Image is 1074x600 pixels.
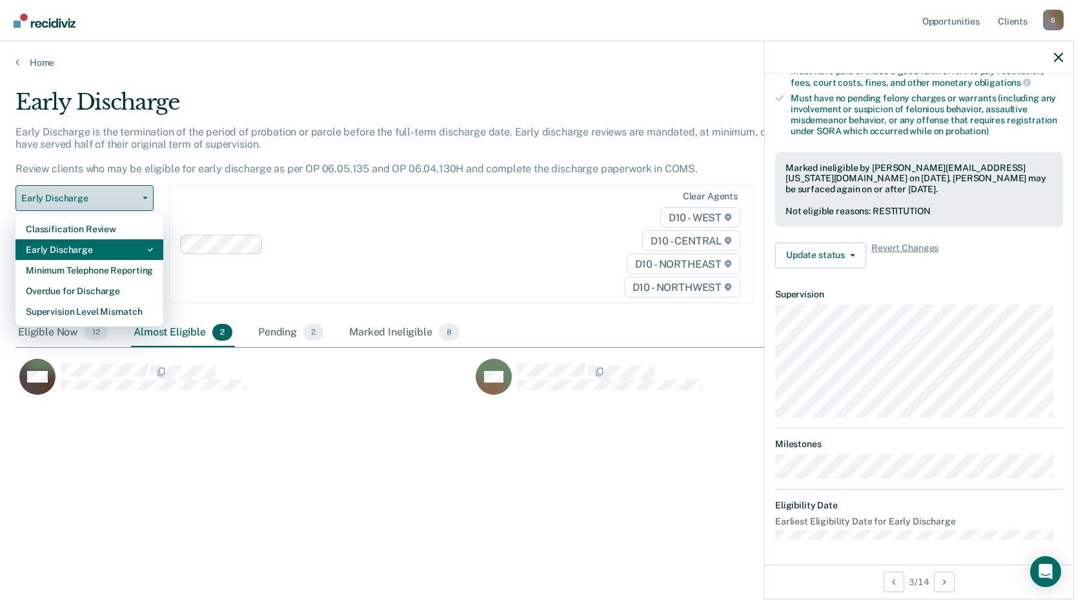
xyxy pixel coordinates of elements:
[775,500,1063,511] dt: Eligibility Date
[627,254,740,274] span: D10 - NORTHEAST
[131,319,235,347] div: Almost Eligible
[775,516,1063,527] dt: Earliest Eligibility Date for Early Discharge
[1043,10,1064,30] button: Profile dropdown button
[660,207,740,228] span: D10 - WEST
[975,77,1031,88] span: obligations
[212,324,232,341] span: 2
[791,93,1063,136] div: Must have no pending felony charges or warrants (including any involvement or suspicion of feloni...
[871,243,938,268] span: Revert Changes
[642,230,740,251] span: D10 - CENTRAL
[26,219,153,239] div: Classification Review
[256,319,326,347] div: Pending
[15,319,110,347] div: Eligible Now
[683,191,738,202] div: Clear agents
[85,324,108,341] span: 12
[347,319,462,347] div: Marked Ineligible
[14,14,76,28] img: Recidiviz
[15,57,1059,68] a: Home
[439,324,460,341] span: 8
[15,89,821,126] div: Early Discharge
[303,324,323,341] span: 2
[1030,556,1061,587] div: Open Intercom Messenger
[884,572,904,592] button: Previous Opportunity
[26,281,153,301] div: Overdue for Discharge
[785,206,1053,217] div: Not eligible reasons: RESTITUTION
[1043,10,1064,30] div: S
[624,277,740,297] span: D10 - NORTHWEST
[26,239,153,260] div: Early Discharge
[785,163,1053,195] div: Marked ineligible by [PERSON_NAME][EMAIL_ADDRESS][US_STATE][DOMAIN_NAME] on [DATE]. [PERSON_NAME]...
[775,289,1063,300] dt: Supervision
[26,301,153,322] div: Supervision Level Mismatch
[775,439,1063,450] dt: Milestones
[472,358,928,410] div: CaseloadOpportunityCell-0670444
[934,572,955,592] button: Next Opportunity
[791,66,1063,88] div: Must have paid or made a good faith effort to pay restitution, fees, court costs, fines, and othe...
[775,243,866,268] button: Update status
[26,260,153,281] div: Minimum Telephone Reporting
[946,126,989,136] span: probation)
[765,565,1073,599] div: 3 / 14
[15,358,472,410] div: CaseloadOpportunityCell-0588801
[15,126,817,175] p: Early Discharge is the termination of the period of probation or parole before the full-term disc...
[21,193,137,204] span: Early Discharge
